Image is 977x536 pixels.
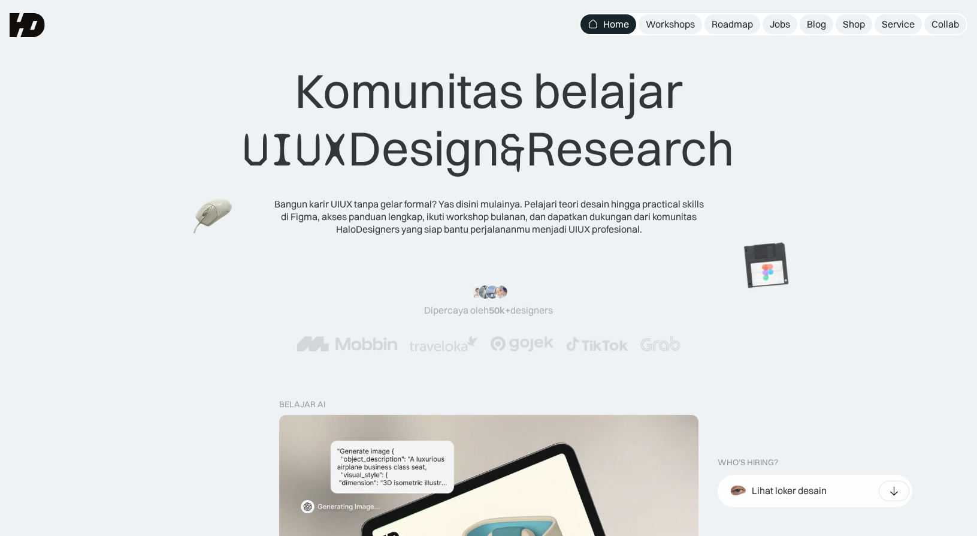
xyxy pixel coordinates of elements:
[580,14,636,34] a: Home
[882,18,915,31] div: Service
[646,18,695,31] div: Workshops
[704,14,760,34] a: Roadmap
[424,304,553,317] div: Dipercaya oleh designers
[603,18,629,31] div: Home
[843,18,865,31] div: Shop
[279,399,325,409] div: belajar ai
[718,457,778,468] div: WHO’S HIRING?
[500,121,526,179] span: &
[763,14,797,34] a: Jobs
[243,121,348,179] span: UIUX
[752,485,827,498] div: Lihat loker desain
[712,18,753,31] div: Roadmap
[807,18,826,31] div: Blog
[770,18,790,31] div: Jobs
[836,14,872,34] a: Shop
[243,62,734,179] div: Komunitas belajar Design Research
[489,304,510,316] span: 50k+
[931,18,959,31] div: Collab
[875,14,922,34] a: Service
[800,14,833,34] a: Blog
[639,14,702,34] a: Workshops
[273,198,704,235] div: Bangun karir UIUX tanpa gelar formal? Yas disini mulainya. Pelajari teori desain hingga practical...
[924,14,966,34] a: Collab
